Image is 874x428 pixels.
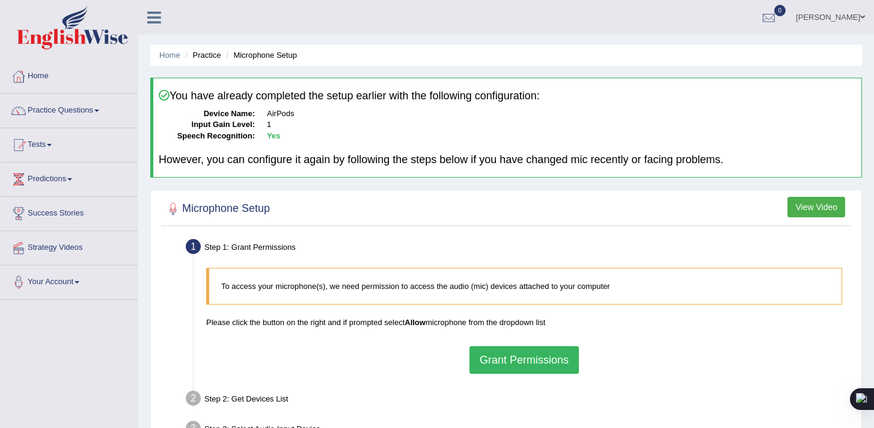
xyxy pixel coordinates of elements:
[1,197,138,227] a: Success Stories
[267,131,280,140] b: Yes
[1,60,138,90] a: Home
[1,231,138,261] a: Strategy Videos
[787,197,845,217] button: View Video
[267,119,856,131] dd: 1
[221,281,830,292] p: To access your microphone(s), we need permission to access the audio (mic) devices attached to yo...
[164,200,270,218] h2: Microphone Setup
[1,265,138,296] a: Your Account
[159,154,856,166] h4: However, you can configure it again by following the steps below if you have changed mic recently...
[159,131,255,142] dt: Speech Recognition:
[1,163,138,193] a: Predictions
[159,108,255,120] dt: Device Name:
[180,235,856,262] div: Step 1: Grant Permissions
[182,49,221,61] li: Practice
[223,49,297,61] li: Microphone Setup
[1,128,138,158] a: Tests
[159,51,180,60] a: Home
[180,387,856,414] div: Step 2: Get Devices List
[206,317,842,328] p: Please click the button on the right and if prompted select microphone from the dropdown list
[159,119,255,131] dt: Input Gain Level:
[405,318,426,327] b: Allow
[159,90,856,102] h4: You have already completed the setup earlier with the following configuration:
[267,108,856,120] dd: AirPods
[469,346,579,374] button: Grant Permissions
[774,5,786,16] span: 0
[1,94,138,124] a: Practice Questions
